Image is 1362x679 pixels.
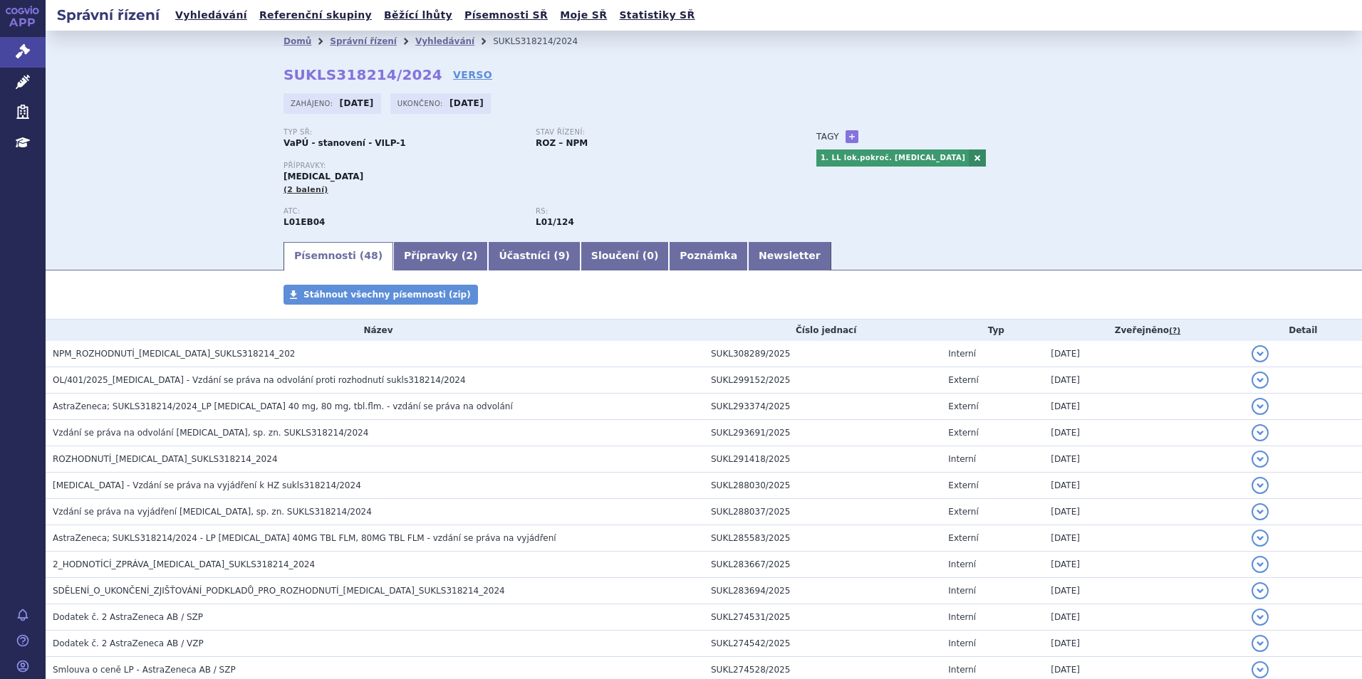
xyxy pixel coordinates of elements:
[53,349,295,359] span: NPM_ROZHODNUTÍ_TAGRISSO_SUKLS318214_202
[1044,473,1244,499] td: [DATE]
[255,6,376,25] a: Referenční skupiny
[1252,635,1269,652] button: detail
[340,98,374,108] strong: [DATE]
[948,533,978,543] span: Externí
[536,217,574,227] strong: osimertinib
[948,665,976,675] span: Interní
[53,375,466,385] span: OL/401/2025_TAGRISSO - Vzdání se práva na odvolání proti rozhodnutí sukls318214/2024
[948,454,976,464] span: Interní
[615,6,699,25] a: Statistiky SŘ
[536,138,588,148] strong: ROZ – NPM
[1252,661,1269,678] button: detail
[171,6,251,25] a: Vyhledávání
[1252,398,1269,415] button: detail
[1252,477,1269,494] button: detail
[704,604,941,631] td: SUKL274531/2025
[1252,556,1269,573] button: detail
[1044,341,1244,367] td: [DATE]
[46,320,704,341] th: Název
[846,130,858,143] a: +
[53,454,278,464] span: ROZHODNUTÍ_TAGRISSO_SUKLS318214_2024
[1044,578,1244,604] td: [DATE]
[1252,372,1269,389] button: detail
[284,36,311,46] a: Domů
[1044,420,1244,446] td: [DATE]
[397,98,446,109] span: Ukončeno:
[948,375,978,385] span: Externí
[1044,367,1244,394] td: [DATE]
[941,320,1044,341] th: Typ
[948,586,976,596] span: Interní
[948,507,978,517] span: Externí
[284,138,406,148] strong: VaPÚ - stanovení - VILP-1
[647,250,654,261] span: 0
[364,250,378,261] span: 48
[948,612,976,622] span: Interní
[581,242,669,270] a: Sloučení (0)
[284,185,328,194] span: (2 balení)
[948,428,978,438] span: Externí
[669,242,748,270] a: Poznámka
[704,367,941,394] td: SUKL299152/2025
[1252,503,1269,520] button: detail
[46,5,171,25] h2: Správní řízení
[704,473,941,499] td: SUKL288030/2025
[1044,320,1244,341] th: Zveřejněno
[284,217,325,227] strong: OSIMERTINIB
[380,6,457,25] a: Běžící lhůty
[1044,525,1244,552] td: [DATE]
[453,68,492,82] a: VERSO
[330,36,397,46] a: Správní řízení
[1252,530,1269,547] button: detail
[704,552,941,578] td: SUKL283667/2025
[1044,394,1244,420] td: [DATE]
[536,128,774,137] p: Stav řízení:
[53,428,368,438] span: Vzdání se práva na odvolání TAGRISSO, sp. zn. SUKLS318214/2024
[284,285,478,305] a: Stáhnout všechny písemnosti (zip)
[948,480,978,490] span: Externí
[558,250,566,261] span: 9
[704,341,941,367] td: SUKL308289/2025
[53,480,361,490] span: TAGRISSO - Vzdání se práva na vyjádření k HZ sukls318214/2024
[466,250,473,261] span: 2
[704,578,941,604] td: SUKL283694/2025
[704,394,941,420] td: SUKL293374/2025
[948,401,978,411] span: Externí
[488,242,580,270] a: Účastníci (9)
[816,128,839,145] h3: Tagy
[284,207,521,216] p: ATC:
[291,98,336,109] span: Zahájeno:
[449,98,484,108] strong: [DATE]
[1244,320,1362,341] th: Detail
[53,401,513,411] span: AstraZeneca; SUKLS318214/2024_LP TAGRISSO 40 mg, 80 mg, tbl.flm. - vzdání se práva na odvolání
[1044,446,1244,473] td: [DATE]
[1252,345,1269,362] button: detail
[303,290,471,300] span: Stáhnout všechny písemnosti (zip)
[393,242,488,270] a: Přípravky (2)
[1169,326,1180,336] abbr: (?)
[284,162,788,170] p: Přípravky:
[704,320,941,341] th: Číslo jednací
[284,242,393,270] a: Písemnosti (48)
[704,525,941,552] td: SUKL285583/2025
[1252,424,1269,441] button: detail
[536,207,774,216] p: RS:
[53,612,203,622] span: Dodatek č. 2 AstraZeneca AB / SZP
[948,638,976,648] span: Interní
[53,638,204,648] span: Dodatek č. 2 AstraZeneca AB / VZP
[284,66,442,83] strong: SUKLS318214/2024
[53,533,556,543] span: AstraZeneca; SUKLS318214/2024 - LP TAGRISSO 40MG TBL FLM, 80MG TBL FLM - vzdání se práva na vyjád...
[1252,582,1269,599] button: detail
[53,586,505,596] span: SDĚLENÍ_O_UKONČENÍ_ZJIŠŤOVÁNÍ_PODKLADŮ_PRO_ROZHODNUTÍ_TAGRISSO_SUKLS318214_2024
[556,6,611,25] a: Moje SŘ
[948,349,976,359] span: Interní
[1044,499,1244,525] td: [DATE]
[53,507,372,517] span: Vzdání se práva na vyjádření TAGRISSO, sp. zn. SUKLS318214/2024
[1252,451,1269,468] button: detail
[1252,609,1269,626] button: detail
[284,172,363,181] span: [MEDICAL_DATA]
[704,499,941,525] td: SUKL288037/2025
[748,242,831,270] a: Newsletter
[284,128,521,137] p: Typ SŘ:
[1044,604,1244,631] td: [DATE]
